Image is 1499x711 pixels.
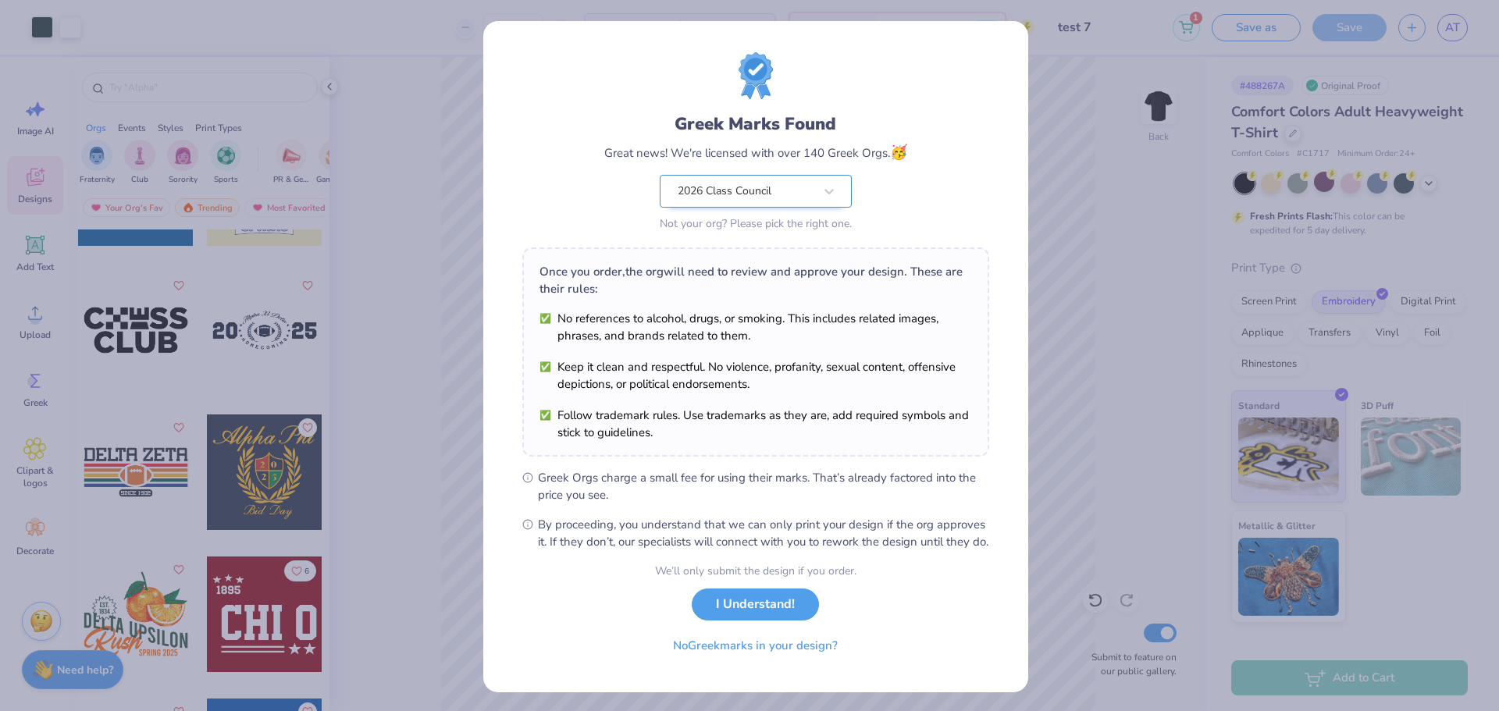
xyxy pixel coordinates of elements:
[538,516,989,550] span: By proceeding, you understand that we can only print your design if the org approves it. If they ...
[739,52,773,99] img: License badge
[660,630,851,662] button: NoGreekmarks in your design?
[539,407,972,441] li: Follow trademark rules. Use trademarks as they are, add required symbols and stick to guidelines.
[675,112,836,137] div: Greek Marks Found
[692,588,819,620] button: I Understand!
[604,142,907,163] div: Great news! We're licensed with over 140 Greek Orgs.
[539,263,972,297] div: Once you order, the org will need to review and approve your design. These are their rules:
[655,563,856,579] div: We’ll only submit the design if you order.
[539,310,972,344] li: No references to alcohol, drugs, or smoking. This includes related images, phrases, and brands re...
[890,143,907,162] span: 🥳
[538,469,989,503] span: Greek Orgs charge a small fee for using their marks. That’s already factored into the price you see.
[539,358,972,393] li: Keep it clean and respectful. No violence, profanity, sexual content, offensive depictions, or po...
[660,215,852,232] div: Not your org? Please pick the right one.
